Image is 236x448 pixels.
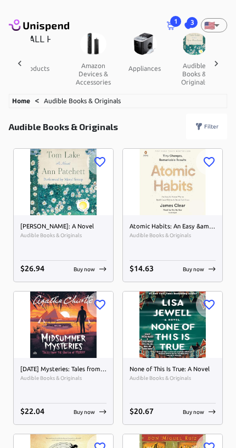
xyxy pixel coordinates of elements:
p: Buy now [74,408,95,416]
span: Audible Books & Originals [130,374,216,383]
img: Amazon Devices & Accessories [80,33,106,55]
img: Appliances [132,33,158,55]
p: Audible Books & Originals [9,120,118,133]
p: Buy now [74,265,95,273]
p: Filter [204,122,218,131]
span: $ 26.94 [20,264,44,273]
img: Atomic Habits: An Easy &amp; Proven Way to Build Good Habits &amp; Break Bad Ones image [123,149,222,215]
button: all products [4,55,58,81]
img: Midsummer Mysteries: Tales from the Queen of Mystery image [14,292,113,358]
span: Audible Books & Originals [20,231,106,240]
h6: Atomic Habits: An Easy &amp; Proven Way to Build Good Habits &amp; Break Bad Ones [130,222,216,232]
span: 1 [170,16,181,27]
span: $ 14.63 [130,264,154,273]
p: Buy now [183,265,204,273]
h6: [PERSON_NAME]: A Novel [20,222,106,232]
img: ALL PRODUCTS [20,33,52,55]
span: $ 22.04 [20,407,44,416]
div: 🇺🇸 [201,18,227,32]
span: 3 [187,17,198,28]
img: None of This Is True: A Novel image [123,292,222,358]
h6: None of This Is True: A Novel [130,365,216,374]
button: audible books & originals [170,55,219,93]
a: Audible Books & Originals [44,97,121,104]
button: appliances [120,55,170,81]
p: Buy now [183,408,204,416]
span: $ 20.67 [130,407,154,416]
div: < [9,94,227,108]
span: Audible Books & Originals [20,374,106,383]
a: Home [12,97,30,104]
p: 🇺🇸 [204,19,210,32]
button: amazon devices & accessories [67,55,120,93]
h6: [DATE] Mysteries: Tales from the Queen of Mystery [20,365,106,374]
img: Audible Books & Originals [182,33,207,55]
span: Audible Books & Originals [130,231,216,240]
img: Tom Lake: A Novel image [14,149,113,215]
